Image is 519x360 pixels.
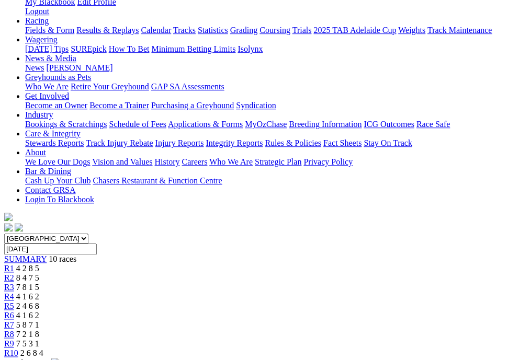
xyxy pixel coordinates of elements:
[16,330,39,339] span: 7 2 1 8
[25,148,46,157] a: About
[25,44,515,54] div: Wagering
[93,176,222,185] a: Chasers Restaurant & Function Centre
[109,44,150,53] a: How To Bet
[92,157,152,166] a: Vision and Values
[16,320,39,329] span: 5 8 7 1
[4,273,14,282] a: R2
[25,157,515,167] div: About
[46,63,112,72] a: [PERSON_NAME]
[364,138,412,147] a: Stay On Track
[155,138,204,147] a: Injury Reports
[151,101,234,110] a: Purchasing a Greyhound
[25,7,49,16] a: Logout
[4,320,14,329] a: R7
[245,120,287,129] a: MyOzChase
[25,26,74,34] a: Fields & Form
[25,82,515,91] div: Greyhounds as Pets
[25,54,76,63] a: News & Media
[236,101,276,110] a: Syndication
[416,120,449,129] a: Race Safe
[206,138,263,147] a: Integrity Reports
[86,138,153,147] a: Track Injury Rebate
[4,349,18,357] a: R10
[141,26,171,34] a: Calendar
[25,82,69,91] a: Who We Are
[25,91,69,100] a: Get Involved
[109,120,166,129] a: Schedule of Fees
[25,185,75,194] a: Contact GRSA
[292,26,311,34] a: Trials
[151,44,235,53] a: Minimum Betting Limits
[154,157,179,166] a: History
[4,283,14,292] a: R3
[25,176,91,185] a: Cash Up Your Club
[4,223,13,231] img: facebook.svg
[20,349,43,357] span: 2 6 8 4
[25,101,87,110] a: Become an Owner
[4,292,14,301] a: R4
[25,35,58,44] a: Wagering
[4,264,14,273] a: R1
[15,223,23,231] img: twitter.svg
[16,301,39,310] span: 2 4 6 8
[25,138,515,148] div: Care & Integrity
[16,264,39,273] span: 4 2 8 5
[209,157,253,166] a: Who We Are
[313,26,396,34] a: 2025 TAB Adelaide Cup
[25,129,81,138] a: Care & Integrity
[16,339,39,348] span: 7 5 3 1
[16,292,39,301] span: 4 1 6 2
[25,101,515,110] div: Get Involved
[71,44,106,53] a: SUREpick
[238,44,263,53] a: Isolynx
[182,157,207,166] a: Careers
[25,63,44,72] a: News
[4,254,47,263] a: SUMMARY
[4,301,14,310] a: R5
[16,273,39,282] span: 8 4 7 5
[4,330,14,339] a: R8
[398,26,425,34] a: Weights
[25,195,94,204] a: Login To Blackbook
[4,339,14,348] a: R9
[25,138,84,147] a: Stewards Reports
[16,283,39,292] span: 7 8 1 5
[323,138,362,147] a: Fact Sheets
[25,16,49,25] a: Racing
[25,44,69,53] a: [DATE] Tips
[4,243,97,254] input: Select date
[265,138,321,147] a: Rules & Policies
[289,120,362,129] a: Breeding Information
[25,73,91,82] a: Greyhounds as Pets
[255,157,301,166] a: Strategic Plan
[173,26,196,34] a: Tracks
[4,311,14,320] a: R6
[25,120,107,129] a: Bookings & Scratchings
[230,26,257,34] a: Grading
[76,26,139,34] a: Results & Replays
[303,157,353,166] a: Privacy Policy
[16,311,39,320] span: 4 1 6 2
[4,213,13,221] img: logo-grsa-white.png
[25,63,515,73] div: News & Media
[168,120,243,129] a: Applications & Forms
[25,176,515,185] div: Bar & Dining
[71,82,149,91] a: Retire Your Greyhound
[198,26,228,34] a: Statistics
[259,26,290,34] a: Coursing
[25,120,515,129] div: Industry
[427,26,492,34] a: Track Maintenance
[25,110,53,119] a: Industry
[49,254,76,263] span: 10 races
[364,120,414,129] a: ICG Outcomes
